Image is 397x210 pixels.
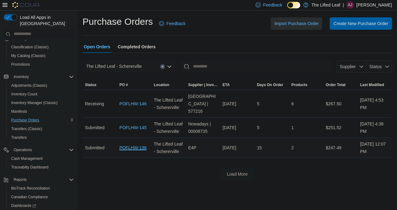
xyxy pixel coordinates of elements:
[6,107,76,116] button: Manifests
[9,43,74,51] span: Classification (Classic)
[358,138,392,158] div: [DATE] 12:07 PM
[11,195,48,199] span: Canadian Compliance
[186,80,220,90] button: Supplier | Invoice Number
[11,176,29,183] button: Reports
[9,155,74,162] span: Cash Management
[9,164,51,171] a: Traceabilty Dashboard
[11,146,34,154] button: Operations
[9,108,74,115] span: Manifests
[6,163,76,172] button: Traceabilty Dashboard
[263,2,282,8] span: Feedback
[154,120,183,135] span: The Lifted Leaf - Schererville
[11,156,42,161] span: Cash Management
[11,135,27,140] span: Transfers
[358,118,392,138] div: [DATE] 4:38 PM
[9,108,29,115] a: Manifests
[6,133,76,142] button: Transfers
[356,1,392,9] p: [PERSON_NAME]
[186,118,220,138] div: Nowadays | 00008735
[85,100,104,107] span: Receiving
[9,134,74,141] span: Transfers
[9,125,45,133] a: Transfers (Classic)
[323,80,358,90] button: Order Total
[154,140,183,155] span: The Lifted Leaf - Schererville
[257,124,259,131] span: 5
[6,81,76,90] button: Adjustments (Classic)
[11,186,50,191] span: BioTrack Reconciliation
[11,53,46,58] span: My Catalog (Classic)
[6,201,76,210] a: Dashboards
[333,20,388,27] span: Create New Purchase Order
[271,17,322,30] button: Import Purchase Order
[9,125,74,133] span: Transfers (Classic)
[85,144,105,151] span: Submitted
[186,142,220,154] div: E4P
[220,98,255,110] div: [DATE]
[9,99,60,107] a: Inventory Manager (Classic)
[326,82,346,87] span: Order Total
[83,80,117,90] button: Status
[151,80,186,90] button: Location
[119,100,147,107] a: POFLHW-146
[358,94,392,114] div: [DATE] 4:53 PM
[9,52,48,59] a: My Catalog (Classic)
[11,83,47,88] span: Adjustments (Classic)
[9,82,50,89] a: Adjustments (Classic)
[167,20,185,27] span: Feedback
[6,43,76,51] button: Classification (Classic)
[220,142,255,154] div: [DATE]
[86,63,142,70] span: The Lifted Leaf - Schererville
[220,168,255,180] button: Load More
[11,109,27,114] span: Manifests
[274,20,319,27] span: Import Purchase Order
[6,60,76,69] button: Promotions
[9,61,33,68] a: Promotions
[11,62,30,67] span: Promotions
[9,90,40,98] a: Inventory Count
[358,80,392,90] button: Last Modified
[14,147,32,152] span: Operations
[154,82,169,87] div: Location
[360,82,384,87] span: Last Modified
[85,124,105,131] span: Submitted
[9,134,29,141] a: Transfers
[9,82,74,89] span: Adjustments (Classic)
[11,146,74,154] span: Operations
[119,124,147,131] a: POFLHW-145
[9,193,74,201] span: Canadian Compliance
[287,2,300,8] input: Dark Mode
[9,61,74,68] span: Promotions
[9,90,74,98] span: Inventory Count
[291,124,294,131] span: 1
[9,185,74,192] span: BioTrack Reconciliation
[220,80,255,90] button: ETA
[348,1,352,9] span: AJ
[6,193,76,201] button: Canadian Compliance
[11,203,36,208] span: Dashboards
[11,73,31,81] button: Inventory
[119,82,128,87] span: PO #
[14,177,27,182] span: Reports
[223,82,230,87] span: ETA
[11,100,58,105] span: Inventory Manager (Classic)
[291,82,307,87] span: Products
[6,98,76,107] button: Inventory Manager (Classic)
[11,73,74,81] span: Inventory
[257,82,283,87] span: Days On Order
[291,144,294,151] span: 2
[17,14,74,27] span: Load All Apps in [GEOGRAPHIC_DATA]
[117,80,151,90] button: PO #
[9,43,51,51] a: Classification (Classic)
[9,202,38,209] a: Dashboards
[9,164,74,171] span: Traceabilty Dashboard
[291,100,294,107] span: 6
[9,99,74,107] span: Inventory Manager (Classic)
[85,82,96,87] span: Status
[6,116,76,125] button: Purchase Orders
[323,98,358,110] div: $267.50
[154,96,183,111] span: The Lifted Leaf - Schererville
[11,92,38,97] span: Inventory Count
[83,15,153,28] h1: Purchase Orders
[287,8,288,9] span: Dark Mode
